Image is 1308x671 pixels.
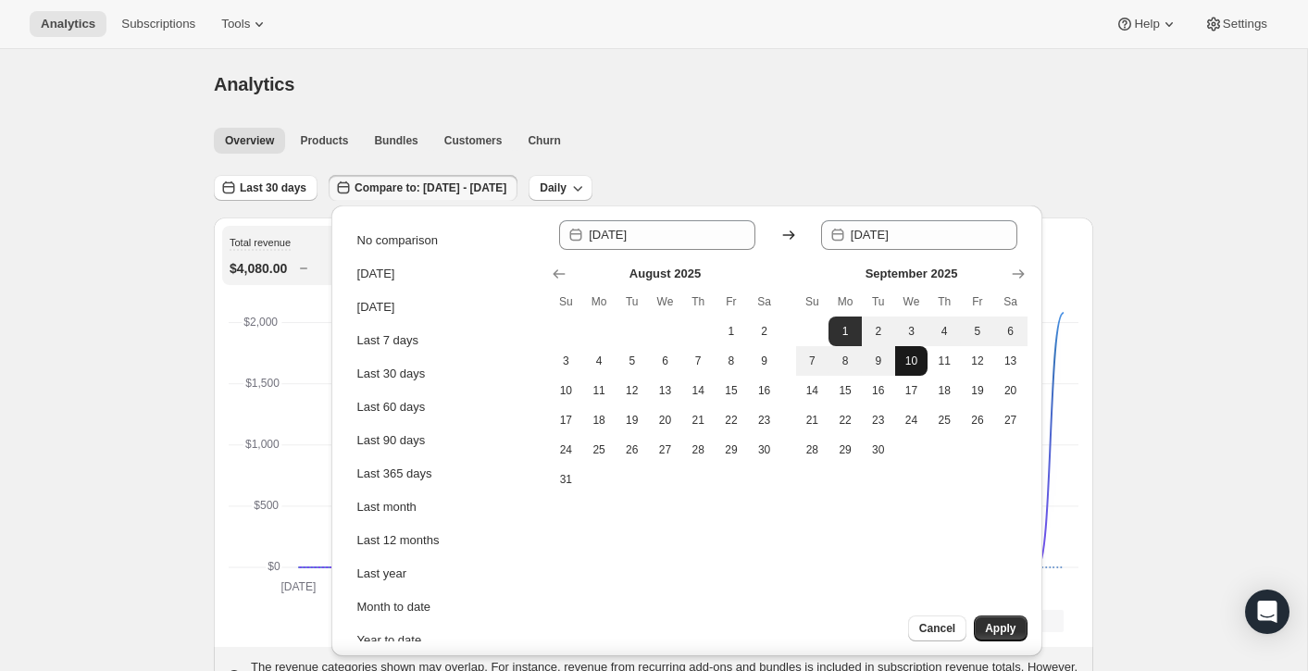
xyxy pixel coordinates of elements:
[1245,590,1289,634] div: Open Intercom Messenger
[30,11,106,37] button: Analytics
[836,413,854,428] span: 22
[681,376,715,405] button: Thursday August 14 2025
[243,316,278,329] text: $2,000
[352,292,537,322] button: [DATE]
[715,317,748,346] button: Friday August 1 2025
[649,435,682,465] button: Wednesday August 27 2025
[616,287,649,317] th: Tuesday
[869,442,888,457] span: 30
[994,317,1028,346] button: Saturday September 6 2025
[994,287,1028,317] th: Saturday
[357,231,438,250] div: No comparison
[623,442,642,457] span: 26
[221,17,250,31] span: Tools
[374,133,417,148] span: Bundles
[689,354,707,368] span: 7
[836,383,854,398] span: 15
[1005,261,1031,287] button: Show next month, October 2025
[994,346,1028,376] button: Saturday September 13 2025
[689,413,707,428] span: 21
[590,294,608,309] span: Mo
[352,492,537,522] button: Last month
[828,405,862,435] button: Monday September 22 2025
[557,413,576,428] span: 17
[895,405,928,435] button: Wednesday September 24 2025
[869,354,888,368] span: 9
[755,354,774,368] span: 9
[994,405,1028,435] button: Saturday September 27 2025
[968,324,987,339] span: 5
[352,259,537,289] button: [DATE]
[1002,413,1020,428] span: 27
[540,180,567,195] span: Daily
[210,11,280,37] button: Tools
[352,559,537,589] button: Last year
[352,359,537,389] button: Last 30 days
[656,354,675,368] span: 6
[722,383,741,398] span: 15
[550,376,583,405] button: Sunday August 10 2025
[722,294,741,309] span: Fr
[357,398,426,416] div: Last 60 days
[1193,11,1278,37] button: Settings
[862,376,895,405] button: Tuesday September 16 2025
[582,435,616,465] button: Monday August 25 2025
[928,405,961,435] button: Thursday September 25 2025
[357,565,406,583] div: Last year
[903,383,921,398] span: 17
[803,413,822,428] span: 21
[928,376,961,405] button: Thursday September 18 2025
[245,438,280,451] text: $1,000
[550,465,583,494] button: Sunday August 31 2025
[352,426,537,455] button: Last 90 days
[1223,17,1267,31] span: Settings
[689,442,707,457] span: 28
[895,346,928,376] button: Wednesday September 10 2025
[590,413,608,428] span: 18
[985,621,1015,636] span: Apply
[748,346,781,376] button: Saturday August 9 2025
[748,435,781,465] button: Saturday August 30 2025
[722,442,741,457] span: 29
[862,346,895,376] button: Tuesday September 9 2025
[590,383,608,398] span: 11
[755,324,774,339] span: 2
[357,265,395,283] div: [DATE]
[582,405,616,435] button: Monday August 18 2025
[828,435,862,465] button: Monday September 29 2025
[1002,324,1020,339] span: 6
[590,442,608,457] span: 25
[616,405,649,435] button: Tuesday August 19 2025
[796,405,829,435] button: Sunday September 21 2025
[803,354,822,368] span: 7
[357,598,431,616] div: Month to date
[352,226,537,255] button: No comparison
[715,405,748,435] button: Friday August 22 2025
[623,383,642,398] span: 12
[225,133,274,148] span: Overview
[590,354,608,368] span: 4
[550,287,583,317] th: Sunday
[919,621,955,636] span: Cancel
[352,526,537,555] button: Last 12 months
[656,383,675,398] span: 13
[715,287,748,317] th: Friday
[616,435,649,465] button: Tuesday August 26 2025
[681,346,715,376] button: Thursday August 7 2025
[869,294,888,309] span: Tu
[935,354,953,368] span: 11
[928,287,961,317] th: Thursday
[862,435,895,465] button: Tuesday September 30 2025
[582,287,616,317] th: Monday
[268,560,280,573] text: $0
[828,317,862,346] button: Start of range Monday September 1 2025
[357,365,426,383] div: Last 30 days
[357,331,419,350] div: Last 7 days
[862,287,895,317] th: Tuesday
[755,383,774,398] span: 16
[689,294,707,309] span: Th
[836,354,854,368] span: 8
[828,287,862,317] th: Monday
[836,442,854,457] span: 29
[649,346,682,376] button: Wednesday August 6 2025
